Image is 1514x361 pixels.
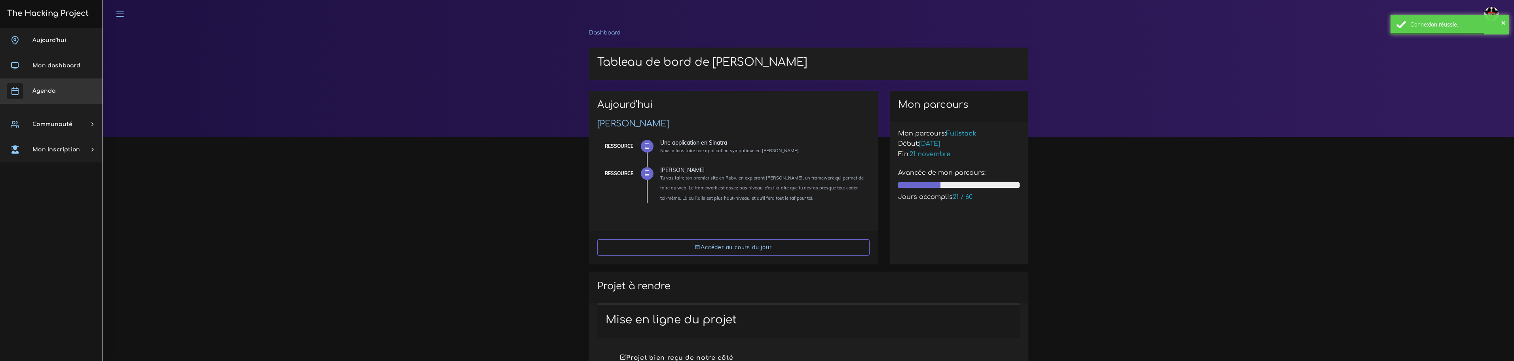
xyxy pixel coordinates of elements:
[1410,21,1503,29] div: Connexion réussie.
[953,193,973,201] span: 21 / 60
[597,281,1020,292] h2: Projet à rendre
[898,151,1020,158] h5: Fin:
[946,130,976,137] span: Fullstack
[606,313,1012,327] h1: Mise en ligne du projet
[32,88,55,94] span: Agenda
[5,9,89,18] h3: The Hacking Project
[898,130,1020,138] h5: Mon parcours:
[597,56,1020,69] h1: Tableau de bord de [PERSON_NAME]
[32,121,72,127] span: Communauté
[605,142,633,151] div: Ressource
[910,151,950,158] span: 21 novembre
[660,140,864,145] div: Une application en Sinatra
[597,99,870,116] h2: Aujourd'hui
[32,63,80,69] span: Mon dashboard
[898,140,1020,148] h5: Début:
[919,140,940,147] span: [DATE]
[1484,7,1499,21] img: avatar
[32,37,66,43] span: Aujourd'hui
[32,147,80,153] span: Mon inscription
[605,169,633,178] div: Ressource
[589,30,621,36] a: Dashboard
[597,239,870,256] a: Accéder au cours du jour
[898,193,1020,201] h5: Jours accomplis
[1501,18,1506,26] button: ×
[898,169,1020,177] h5: Avancée de mon parcours:
[660,148,799,153] small: Nous allons faire une application sympatique en [PERSON_NAME]
[597,119,669,128] a: [PERSON_NAME]
[898,99,1020,111] h2: Mon parcours
[660,175,864,201] small: Tu vas faire ton premier site en Ruby, en explorant [PERSON_NAME], un framework qui permet de fai...
[660,167,864,173] div: [PERSON_NAME]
